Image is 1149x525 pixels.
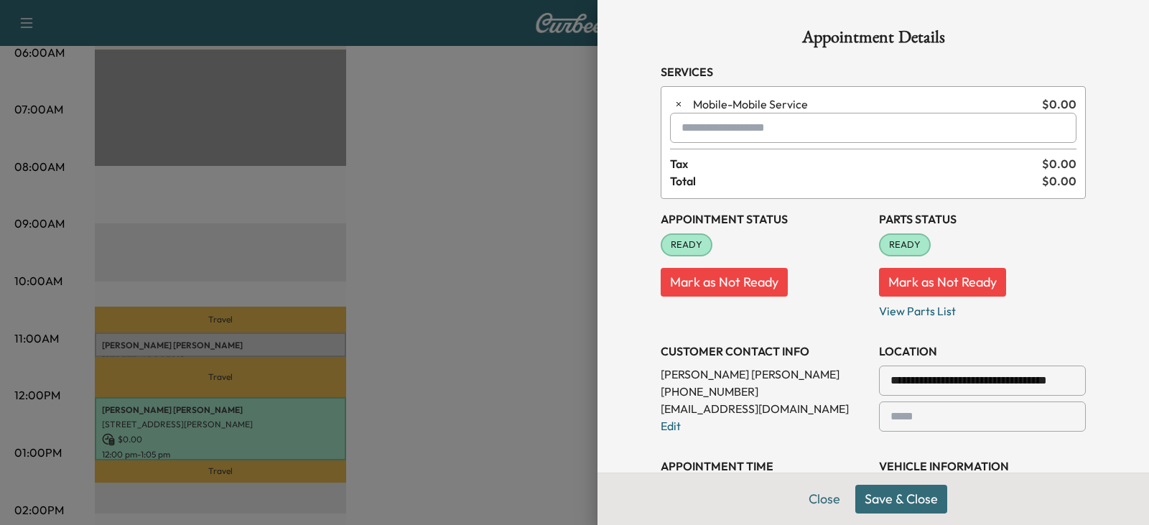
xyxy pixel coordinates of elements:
[661,383,867,400] p: [PHONE_NUMBER]
[661,210,867,228] h3: Appointment Status
[670,155,1042,172] span: Tax
[661,268,788,297] button: Mark as Not Ready
[661,419,681,433] a: Edit
[855,485,947,514] button: Save & Close
[879,343,1086,360] h3: LOCATION
[879,210,1086,228] h3: Parts Status
[879,297,1086,320] p: View Parts List
[661,343,867,360] h3: CUSTOMER CONTACT INFO
[693,96,1036,113] span: Mobile Service
[1042,172,1076,190] span: $ 0.00
[661,29,1086,52] h1: Appointment Details
[670,172,1042,190] span: Total
[1042,155,1076,172] span: $ 0.00
[662,238,711,252] span: READY
[661,457,867,475] h3: APPOINTMENT TIME
[1042,96,1076,113] span: $ 0.00
[880,238,929,252] span: READY
[661,400,867,417] p: [EMAIL_ADDRESS][DOMAIN_NAME]
[879,268,1006,297] button: Mark as Not Ready
[799,485,850,514] button: Close
[661,366,867,383] p: [PERSON_NAME] [PERSON_NAME]
[661,63,1086,80] h3: Services
[879,457,1086,475] h3: VEHICLE INFORMATION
